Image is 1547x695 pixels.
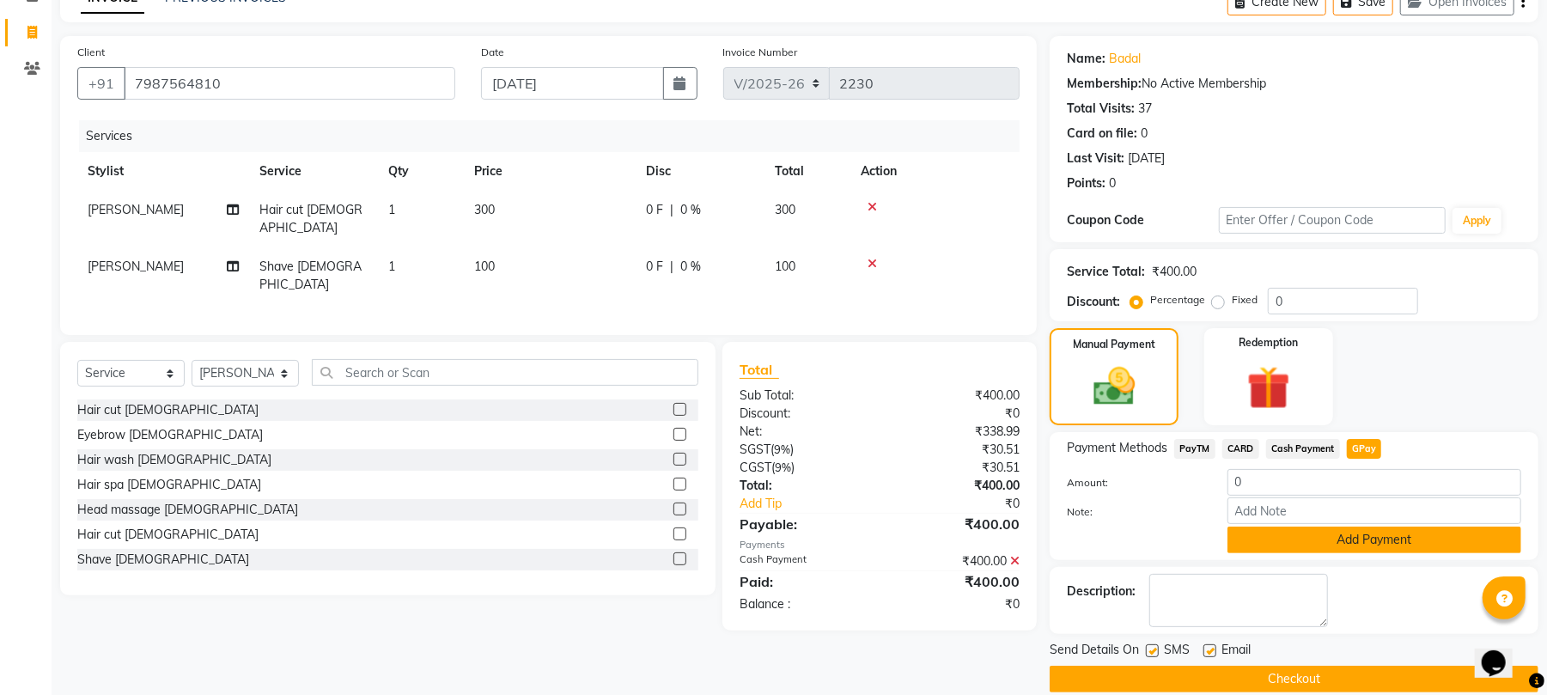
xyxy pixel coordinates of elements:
[880,477,1032,495] div: ₹400.00
[1219,207,1446,234] input: Enter Offer / Coupon Code
[740,361,779,379] span: Total
[727,405,880,423] div: Discount:
[1054,475,1214,491] label: Amount:
[880,405,1032,423] div: ₹0
[670,201,673,219] span: |
[680,258,701,276] span: 0 %
[1475,626,1530,678] iframe: chat widget
[1174,439,1215,459] span: PayTM
[680,201,701,219] span: 0 %
[88,259,184,274] span: [PERSON_NAME]
[880,571,1032,592] div: ₹400.00
[670,258,673,276] span: |
[1347,439,1382,459] span: GPay
[850,152,1020,191] th: Action
[1109,50,1141,68] a: Badal
[880,595,1032,613] div: ₹0
[77,526,259,544] div: Hair cut [DEMOGRAPHIC_DATA]
[1232,292,1258,308] label: Fixed
[1054,504,1214,520] label: Note:
[77,152,249,191] th: Stylist
[880,552,1032,570] div: ₹400.00
[880,441,1032,459] div: ₹30.51
[1067,50,1105,68] div: Name:
[1233,361,1304,415] img: _gift.svg
[77,451,271,469] div: Hair wash [DEMOGRAPHIC_DATA]
[1266,439,1340,459] span: Cash Payment
[1067,293,1120,311] div: Discount:
[880,459,1032,477] div: ₹30.51
[1067,149,1124,168] div: Last Visit:
[1109,174,1116,192] div: 0
[740,538,1020,552] div: Payments
[727,595,880,613] div: Balance :
[77,67,125,100] button: +91
[727,387,880,405] div: Sub Total:
[775,259,795,274] span: 100
[646,258,663,276] span: 0 F
[77,476,261,494] div: Hair spa [DEMOGRAPHIC_DATA]
[727,571,880,592] div: Paid:
[474,259,495,274] span: 100
[1067,439,1167,457] span: Payment Methods
[880,387,1032,405] div: ₹400.00
[1128,149,1165,168] div: [DATE]
[77,501,298,519] div: Head massage [DEMOGRAPHIC_DATA]
[79,120,1032,152] div: Services
[1239,335,1298,351] label: Redemption
[727,552,880,570] div: Cash Payment
[1050,641,1139,662] span: Send Details On
[1073,337,1155,352] label: Manual Payment
[764,152,850,191] th: Total
[1453,208,1501,234] button: Apply
[1067,174,1105,192] div: Points:
[1227,469,1521,496] input: Amount
[880,423,1032,441] div: ₹338.99
[1067,263,1145,281] div: Service Total:
[727,514,880,534] div: Payable:
[77,551,249,569] div: Shave [DEMOGRAPHIC_DATA]
[1067,75,1142,93] div: Membership:
[312,359,698,386] input: Search or Scan
[88,202,184,217] span: [PERSON_NAME]
[727,477,880,495] div: Total:
[464,152,636,191] th: Price
[1067,125,1137,143] div: Card on file:
[775,202,795,217] span: 300
[1164,641,1190,662] span: SMS
[1152,263,1197,281] div: ₹400.00
[1222,439,1259,459] span: CARD
[1227,497,1521,524] input: Add Note
[1141,125,1148,143] div: 0
[1050,666,1538,692] button: Checkout
[880,514,1032,534] div: ₹400.00
[378,152,464,191] th: Qty
[727,495,905,513] a: Add Tip
[1067,582,1136,601] div: Description:
[636,152,764,191] th: Disc
[124,67,455,100] input: Search by Name/Mobile/Email/Code
[727,441,880,459] div: ( )
[727,459,880,477] div: ( )
[1067,75,1521,93] div: No Active Membership
[388,259,395,274] span: 1
[646,201,663,219] span: 0 F
[1221,641,1251,662] span: Email
[1227,527,1521,553] button: Add Payment
[740,460,771,475] span: CGST
[77,401,259,419] div: Hair cut [DEMOGRAPHIC_DATA]
[775,460,791,474] span: 9%
[1067,211,1218,229] div: Coupon Code
[1150,292,1205,308] label: Percentage
[1138,100,1152,118] div: 37
[474,202,495,217] span: 300
[727,423,880,441] div: Net:
[249,152,378,191] th: Service
[77,426,263,444] div: Eyebrow [DEMOGRAPHIC_DATA]
[388,202,395,217] span: 1
[1081,363,1148,411] img: _cash.svg
[481,45,504,60] label: Date
[77,45,105,60] label: Client
[259,259,362,292] span: Shave [DEMOGRAPHIC_DATA]
[259,202,362,235] span: Hair cut [DEMOGRAPHIC_DATA]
